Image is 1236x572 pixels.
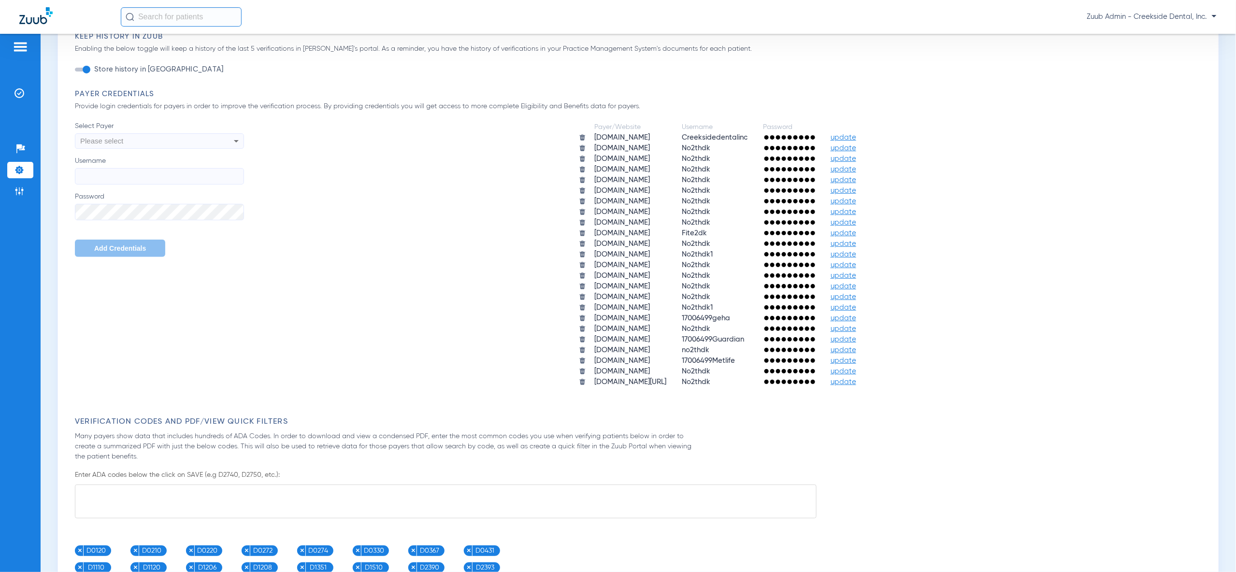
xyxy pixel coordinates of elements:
td: [DOMAIN_NAME] [587,143,674,153]
span: 17006499geha [682,315,730,322]
span: No2thdk [682,325,710,332]
td: [DOMAIN_NAME] [587,282,674,291]
span: No2thdk [682,261,710,269]
img: Zuub Logo [19,7,53,24]
img: trash.svg [579,251,586,258]
img: trash.svg [579,304,586,311]
img: x.svg [466,565,472,570]
img: x.svg [77,548,83,553]
img: x.svg [133,548,138,553]
td: [DOMAIN_NAME] [587,229,674,238]
span: Add Credentials [94,244,146,252]
td: [DOMAIN_NAME] [587,260,674,270]
span: No2thdk [682,198,710,205]
span: update [831,368,856,375]
span: D0367 [417,545,442,556]
label: Password [75,192,244,220]
img: x.svg [300,548,305,553]
span: D0330 [361,545,387,556]
td: [DOMAIN_NAME] [587,356,674,366]
span: update [831,315,856,322]
span: Creeksidedentalinc [682,134,747,141]
img: x.svg [300,565,305,570]
img: x.svg [411,565,416,570]
p: Provide login credentials for payers in order to improve the verification process. By providing c... [75,101,697,112]
span: No2thdk [682,208,710,215]
span: update [831,272,856,279]
img: x.svg [77,565,83,570]
span: update [831,208,856,215]
span: No2thdk [682,293,710,300]
p: Enter ADA codes below the click on SAVE (e.g D2740, D2750, etc.): [75,470,1207,480]
img: trash.svg [579,336,586,343]
img: trash.svg [579,240,586,247]
span: No2thdk [682,144,710,152]
span: No2thdk [682,176,710,184]
td: [DOMAIN_NAME] [587,175,674,185]
span: update [831,293,856,300]
td: [DOMAIN_NAME] [587,250,674,259]
span: update [831,251,856,258]
img: trash.svg [579,187,586,194]
span: update [831,283,856,290]
p: Enabling the below toggle will keep a history of the last 5 verifications in [PERSON_NAME]'s port... [75,44,1207,54]
td: [DOMAIN_NAME] [587,335,674,344]
img: trash.svg [579,357,586,364]
span: No2thdk [682,283,710,290]
span: update [831,134,856,141]
span: 17006499Metlife [682,357,735,364]
td: [DOMAIN_NAME] [587,218,674,228]
td: [DOMAIN_NAME] [587,345,674,355]
td: [DOMAIN_NAME] [587,367,674,376]
td: [DOMAIN_NAME] [587,197,674,206]
span: D0210 [139,545,164,556]
span: update [831,176,856,184]
span: update [831,229,856,237]
td: [DOMAIN_NAME] [587,271,674,281]
img: x.svg [411,548,416,553]
span: update [831,144,856,152]
span: update [831,378,856,386]
span: update [831,325,856,332]
span: No2thdk [682,187,710,194]
img: trash.svg [579,208,586,215]
td: [DOMAIN_NAME] [587,154,674,164]
td: Payer/Website [587,122,674,132]
span: D0274 [306,545,331,556]
img: trash.svg [579,176,586,184]
img: hamburger-icon [13,41,28,53]
img: trash.svg [579,155,586,162]
input: Password [75,204,244,220]
td: [DOMAIN_NAME] [587,186,674,196]
span: update [831,240,856,247]
span: update [831,219,856,226]
h3: Keep History in Zuub [75,32,1207,42]
img: x.svg [188,565,194,570]
img: trash.svg [579,144,586,152]
span: No2thdk [682,272,710,279]
td: [DOMAIN_NAME] [587,314,674,323]
span: No2thdk [682,155,710,162]
img: trash.svg [579,378,586,386]
img: x.svg [188,548,194,553]
span: D0431 [473,545,498,556]
img: trash.svg [579,272,586,279]
img: x.svg [355,548,360,553]
span: update [831,166,856,173]
span: update [831,357,856,364]
img: x.svg [133,565,138,570]
td: Username [675,122,755,132]
img: trash.svg [579,293,586,300]
label: Username [75,156,244,185]
img: trash.svg [579,261,586,269]
img: trash.svg [579,229,586,237]
span: update [831,187,856,194]
div: Chat Widget [1188,526,1236,572]
td: [DOMAIN_NAME] [587,239,674,249]
span: Please select [80,137,123,145]
td: [DOMAIN_NAME][URL] [587,377,674,387]
td: Password [756,122,822,132]
span: No2thdk [682,368,710,375]
span: update [831,336,856,343]
img: trash.svg [579,166,586,173]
